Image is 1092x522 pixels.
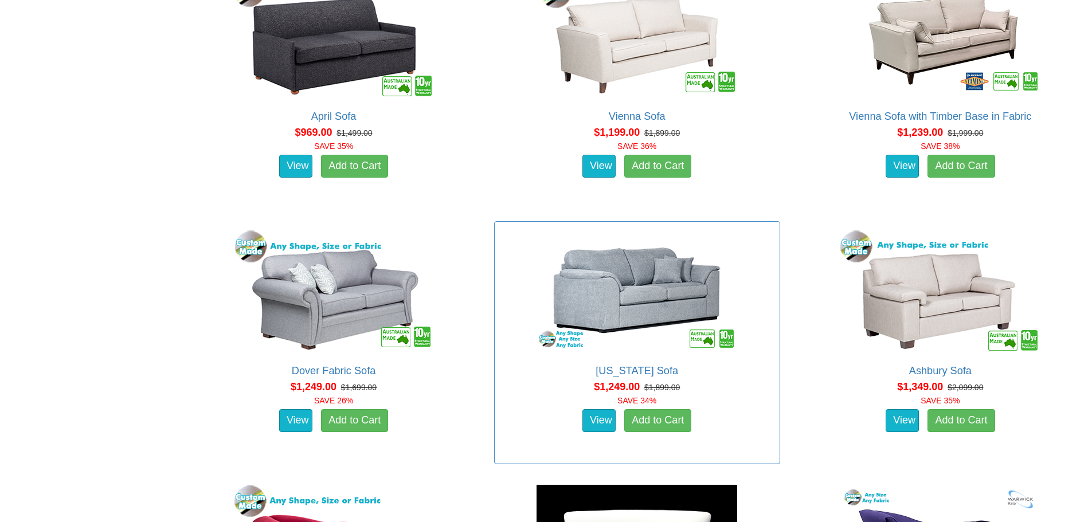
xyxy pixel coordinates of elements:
del: $1,899.00 [644,128,680,138]
a: Dover Fabric Sofa [292,365,376,376]
span: $1,249.00 [594,381,640,393]
font: SAVE 35% [921,396,960,405]
span: $1,199.00 [594,127,640,138]
a: Add to Cart [321,409,388,432]
font: SAVE 36% [617,142,656,151]
span: $969.00 [295,127,332,138]
a: Ashbury Sofa [909,365,972,376]
a: Add to Cart [927,409,995,432]
span: $1,239.00 [897,127,943,138]
a: View [582,409,616,432]
a: View [886,409,919,432]
del: $1,499.00 [336,128,372,138]
font: SAVE 34% [617,396,656,405]
img: Dover Fabric Sofa [230,227,437,354]
img: Ashbury Sofa [837,227,1043,354]
del: $1,899.00 [644,383,680,392]
a: View [886,155,919,178]
img: Texas Sofa [534,227,740,354]
span: $1,249.00 [291,381,336,393]
a: April Sofa [311,111,357,122]
a: Vienna Sofa with Timber Base in Fabric [849,111,1031,122]
a: Vienna Sofa [609,111,666,122]
a: Add to Cart [624,155,691,178]
a: View [279,155,312,178]
span: $1,349.00 [897,381,943,393]
a: Add to Cart [927,155,995,178]
del: $1,999.00 [948,128,983,138]
a: [US_STATE] Sofa [596,365,678,376]
font: SAVE 26% [314,396,353,405]
del: $1,699.00 [341,383,377,392]
a: Add to Cart [321,155,388,178]
del: $2,099.00 [948,383,983,392]
a: Add to Cart [624,409,691,432]
a: View [582,155,616,178]
a: View [279,409,312,432]
font: SAVE 35% [314,142,353,151]
font: SAVE 38% [921,142,960,151]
